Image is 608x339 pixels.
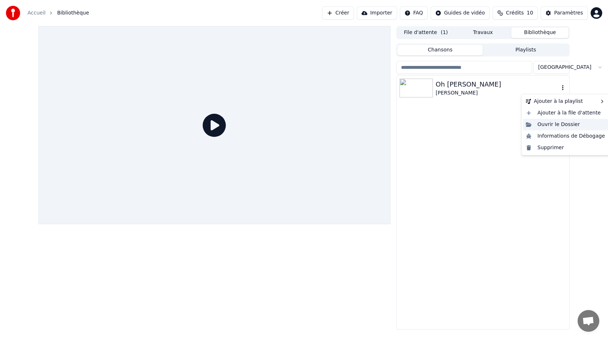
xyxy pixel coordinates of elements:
[436,79,559,89] div: Oh [PERSON_NAME]
[578,310,599,332] div: Ouvrir le chat
[400,7,428,20] button: FAQ
[455,28,512,38] button: Travaux
[523,119,608,130] div: Ouvrir le Dossier
[436,89,559,97] div: [PERSON_NAME]
[431,7,490,20] button: Guides de vidéo
[523,142,608,154] div: Supprimer
[538,64,591,71] span: [GEOGRAPHIC_DATA]
[511,28,569,38] button: Bibliothèque
[523,96,608,107] div: Ajouter à la playlist
[554,9,583,17] div: Paramètres
[397,28,455,38] button: File d'attente
[506,9,524,17] span: Crédits
[523,130,608,142] div: Informations de Débogage
[6,6,20,20] img: youka
[483,45,569,55] button: Playlists
[493,7,538,20] button: Crédits10
[57,9,89,17] span: Bibliothèque
[397,45,483,55] button: Chansons
[28,9,46,17] a: Accueil
[523,107,608,119] div: Ajouter à la file d'attente
[357,7,397,20] button: Importer
[28,9,89,17] nav: breadcrumb
[541,7,588,20] button: Paramètres
[322,7,354,20] button: Créer
[441,29,448,36] span: ( 1 )
[527,9,533,17] span: 10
